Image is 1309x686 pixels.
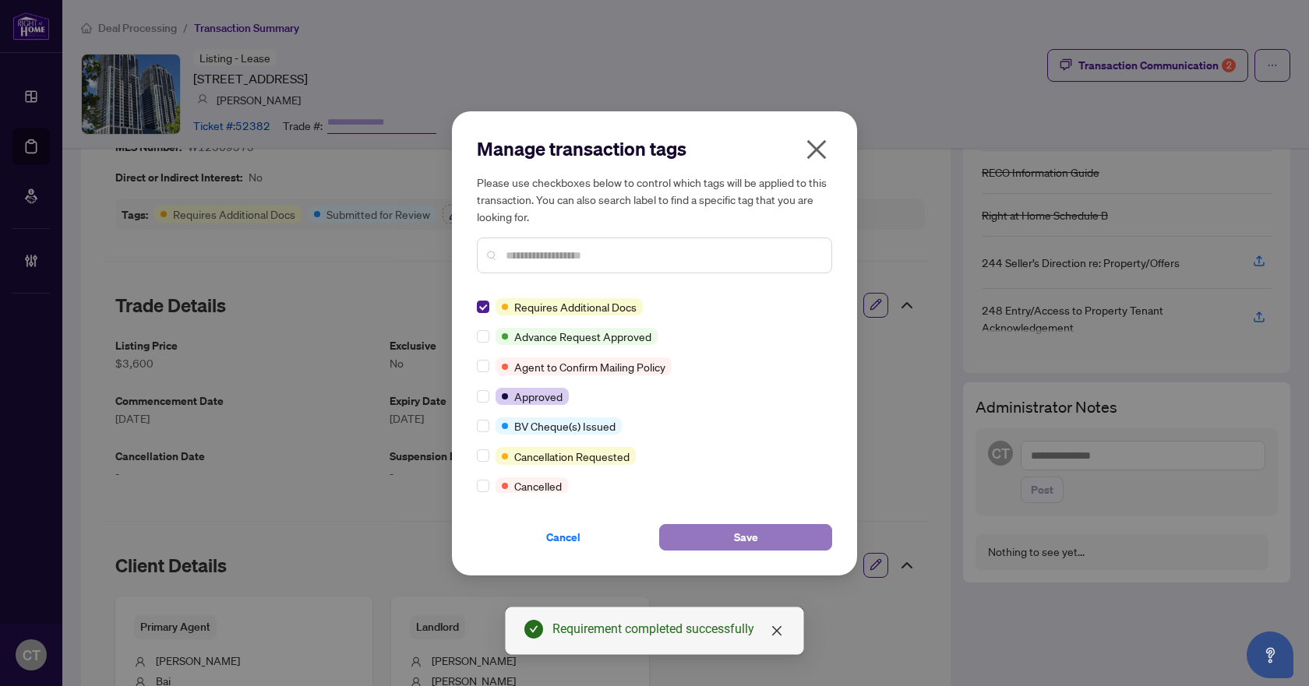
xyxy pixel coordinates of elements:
[514,358,665,375] span: Agent to Confirm Mailing Policy
[477,524,650,551] button: Cancel
[659,524,832,551] button: Save
[771,624,783,637] span: close
[1247,631,1293,678] button: Open asap
[514,417,616,434] span: BV Cheque(s) Issued
[514,448,630,465] span: Cancellation Requested
[514,298,637,315] span: Requires Additional Docs
[552,620,785,639] div: Requirement completed successfully
[734,525,758,550] span: Save
[514,477,562,494] span: Cancelled
[546,525,580,550] span: Cancel
[768,622,785,639] a: Close
[477,136,832,161] h2: Manage transaction tags
[514,328,651,345] span: Advance Request Approved
[804,137,829,162] span: close
[514,388,563,405] span: Approved
[477,174,832,225] h5: Please use checkboxes below to control which tags will be applied to this transaction. You can al...
[524,620,543,639] span: check-circle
